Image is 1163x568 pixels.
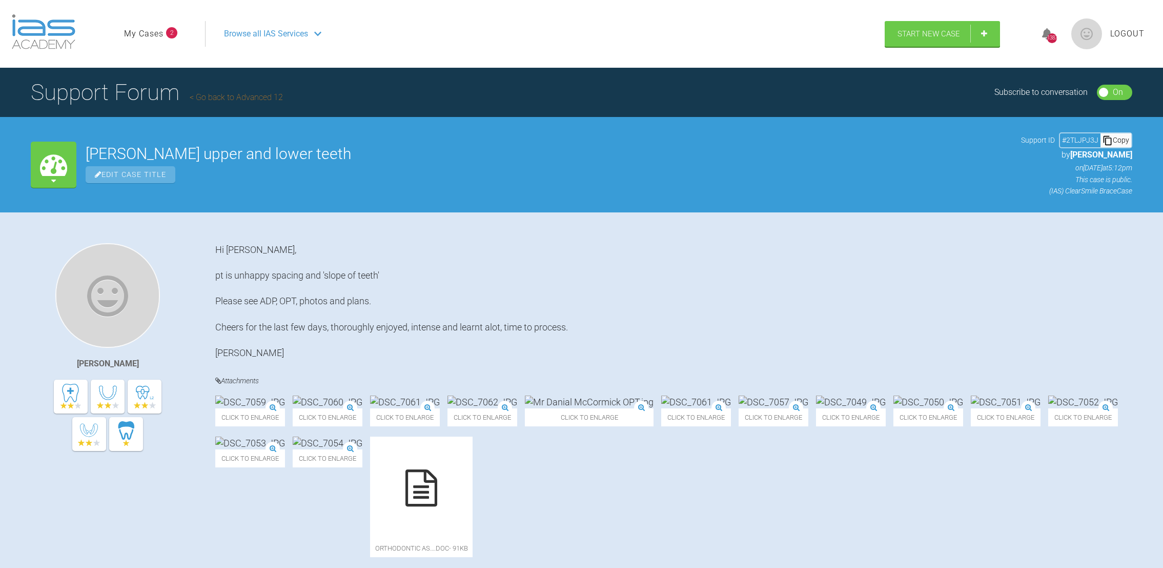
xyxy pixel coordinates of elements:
span: Browse all IAS Services [224,27,308,41]
span: Click to enlarge [293,408,362,426]
span: Click to enlarge [893,408,963,426]
img: DSC_7054.JPG [293,437,362,449]
img: DSC_7050.JPG [893,396,963,408]
img: Mr Danial McCormick OPT.jpg [525,396,654,408]
a: My Cases [124,27,164,41]
span: Click to enlarge [1048,408,1118,426]
img: logo-light.3e3ef733.png [12,14,75,49]
img: DSC_7061.JPG [661,396,731,408]
a: Logout [1110,27,1145,41]
div: 1387 [1047,33,1057,43]
span: Click to enlarge [739,408,808,426]
a: Start New Case [885,21,1000,47]
span: orthodontic As….doc - 91KB [370,539,473,557]
span: Click to enlarge [661,408,731,426]
p: (IAS) ClearSmile Brace Case [1021,185,1132,197]
h2: [PERSON_NAME] upper and lower teeth [86,146,1012,162]
div: On [1113,86,1123,99]
h1: Support Forum [31,74,283,110]
span: 2 [166,27,177,38]
span: Click to enlarge [816,408,886,426]
img: DSC_7062.JPG [447,396,517,408]
img: DSC_7053.JPG [215,437,285,449]
img: DSC_7057.JPG [739,396,808,408]
div: Hi [PERSON_NAME], pt is unhappy spacing and 'slope of teeth' Please see ADP, OPT, photos and plan... [215,243,1132,360]
span: Click to enlarge [215,408,285,426]
img: DSC_7060.JPG [293,396,362,408]
a: Go back to Advanced 12 [190,92,283,102]
img: DSC_7061.JPG [370,396,440,408]
h4: Attachments [215,375,1132,387]
span: [PERSON_NAME] [1070,150,1132,160]
span: Click to enlarge [370,408,440,426]
div: Copy [1100,133,1131,147]
span: Click to enlarge [293,449,362,467]
span: Start New Case [897,29,960,38]
img: DSC_7052.JPG [1048,396,1118,408]
img: profile.png [1071,18,1102,49]
span: Click to enlarge [525,408,654,426]
img: DSC_7059.JPG [215,396,285,408]
img: Neil Fearns [55,243,160,348]
div: Subscribe to conversation [994,86,1088,99]
p: on [DATE] at 5:12pm [1021,162,1132,173]
span: Click to enlarge [447,408,517,426]
p: by [1021,148,1132,162]
div: # 2TLJPJ3J [1060,134,1100,146]
p: This case is public. [1021,174,1132,185]
div: [PERSON_NAME] [77,357,139,370]
span: Edit Case Title [86,166,175,183]
span: Click to enlarge [215,449,285,467]
span: Support ID [1021,134,1055,146]
img: DSC_7051.JPG [971,396,1040,408]
span: Click to enlarge [971,408,1040,426]
img: DSC_7049.JPG [816,396,886,408]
